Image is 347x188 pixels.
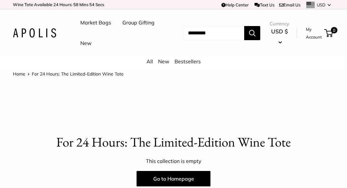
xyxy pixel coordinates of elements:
[13,28,56,38] img: Apolis
[174,58,201,65] a: Bestsellers
[317,2,325,7] span: USD
[270,26,289,47] button: USD $
[221,2,249,7] a: Help Center
[13,157,334,166] p: This collection is empty
[270,19,289,28] span: Currency
[183,26,244,40] input: Search...
[122,18,155,28] a: Group Gifting
[271,28,288,35] span: USD $
[73,2,78,7] span: 58
[254,2,274,7] a: Text Us
[279,2,300,7] a: Email Us
[244,26,260,40] button: Search
[13,71,25,77] a: Home
[147,58,153,65] a: All
[331,27,337,33] span: 0
[95,2,104,7] span: Secs
[13,133,334,152] p: For 24 Hours: The Limited-Edition Wine Tote
[306,25,322,41] a: My Account
[325,29,333,37] a: 0
[79,2,88,7] span: Mins
[89,2,94,7] span: 54
[158,58,169,65] a: New
[13,70,124,78] nav: Breadcrumb
[80,18,111,28] a: Market Bags
[137,171,210,186] a: Go to Homepage
[32,71,124,77] span: For 24 Hours: The Limited-Edition Wine Tote
[80,39,92,48] a: New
